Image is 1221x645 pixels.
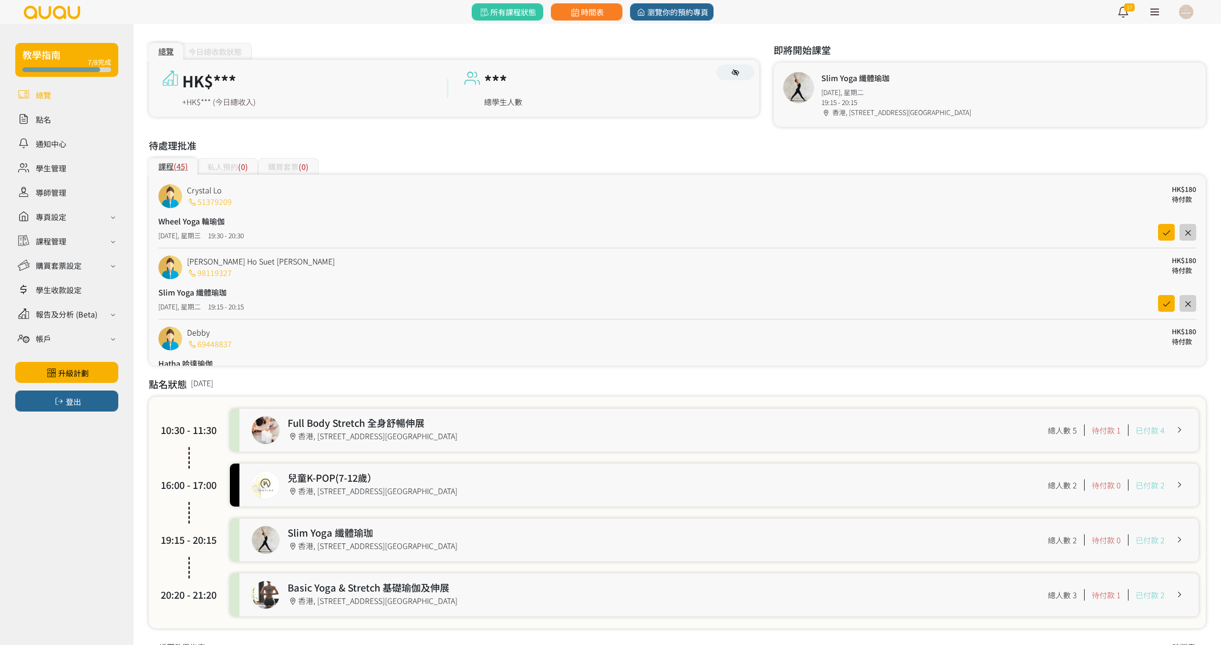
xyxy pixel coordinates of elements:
img: logo.svg [23,6,81,19]
div: 帳戶 [36,333,51,344]
button: 登出 [15,391,118,412]
h4: Wheel Yoga 輪瑜伽 [158,215,251,227]
span: (0) [299,161,309,172]
span: 所有課程狀態 [478,6,536,18]
span: 香港, [STREET_ADDRESS][GEOGRAPHIC_DATA] [832,107,971,117]
a: 69448837 [187,338,232,349]
div: 19:30 - 20:30 [208,231,244,241]
a: Debby [187,327,210,338]
a: 所有課程狀態 [472,3,543,21]
div: 待付款 [1172,194,1196,204]
span: 時間表 [569,6,604,18]
h3: 即將開始課堂 [774,43,1206,57]
div: 19:15 - 20:15 [161,533,218,547]
a: [PERSON_NAME] Ho Suet [PERSON_NAME] [187,255,335,267]
div: 20:20 - 21:20 [161,588,218,602]
a: 升級計劃 [15,362,118,383]
div: [DATE], 星期二 [158,302,201,312]
a: 時間表 [551,3,622,21]
div: 16:00 - 17:00 [161,478,218,492]
div: HK$180 [1172,327,1196,337]
div: 課程管理 [36,235,66,247]
div: [DATE], 星期三 [158,231,201,241]
div: 專頁設定 [36,211,66,222]
h4: Slim Yoga 纖體瑜珈 [821,72,971,84]
span: (0) [238,161,248,172]
div: 待付款 [1172,337,1196,347]
a: 51379209 [187,196,232,207]
h4: Slim Yoga 纖體瑜珈 [158,286,251,298]
a: Crystal Lo [187,184,222,196]
div: 課程 [149,158,197,175]
span: 17 [1124,3,1135,11]
h3: 點名狀態 [149,377,187,391]
span: 瀏覽你的預約專頁 [635,6,708,18]
div: 購買套票 [258,158,319,175]
a: 瀏覽你的預約專頁 [630,3,714,21]
span: (45) [174,160,188,172]
div: 19:15 - 20:15 [821,97,971,107]
div: HK$180 [1172,255,1196,265]
span: (今日總收入) [213,96,256,107]
h4: Hatha 哈達瑜伽 [158,358,251,369]
h3: 待處理批准 [149,138,1206,153]
div: [DATE], 星期二 [821,87,971,97]
div: 私人預約 [197,158,258,175]
div: HK$180 [1172,184,1196,194]
span: [DATE] [191,377,213,397]
div: 今日總收款狀態 [178,43,252,60]
div: 待付款 [1172,265,1196,275]
a: 98119327 [187,267,232,278]
div: 19:15 - 20:15 [208,302,244,312]
div: 購買套票設定 [36,260,82,271]
div: 總覽 [149,43,183,60]
a: 總學生人數 [484,96,522,107]
div: 報告及分析 (Beta) [36,308,97,320]
div: 10:30 - 11:30 [161,423,218,437]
